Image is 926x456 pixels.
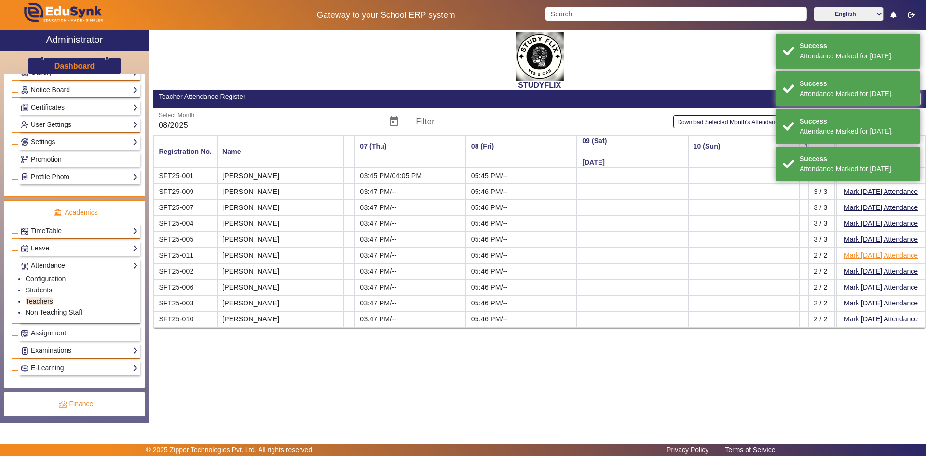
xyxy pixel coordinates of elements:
span: 05:46 PM/-- [471,251,508,259]
p: Academics [12,207,140,218]
h3: Dashboard [54,61,95,70]
div: Success [800,154,913,164]
mat-label: Select Month [159,112,195,119]
button: Mark [DATE] Attendance [843,297,919,309]
span: Promotion [31,155,62,163]
mat-cell: 3 / 3 [808,216,835,232]
mat-cell: 2 / 2 [808,295,835,311]
span: 05:45 PM/-- [471,172,508,180]
mat-header-cell: Registration No. [153,135,217,168]
span: 05:46 PM/-- [471,267,508,275]
button: Mark [DATE] Attendance [843,265,919,277]
span: 03:47 PM/-- [360,283,396,291]
mat-cell: SFT25-011 [153,248,217,263]
mat-cell: [PERSON_NAME] [217,263,344,279]
a: Promotion [21,154,138,165]
a: Non Teaching Staff [26,308,82,316]
span: 03:47 PM/-- [360,188,396,195]
mat-cell: SFT25-004 [153,216,217,232]
span: 03:47 PM/-- [360,204,396,211]
mat-cell: [PERSON_NAME] [217,232,344,248]
button: Mark [DATE] Attendance [843,218,919,230]
p: Finance [12,399,140,409]
th: 07 (Thu) [354,135,465,168]
a: Dashboard [54,61,95,71]
mat-cell: 2 / 2 [808,248,835,263]
a: Configuration [26,275,66,283]
span: 05:46 PM/-- [471,299,508,307]
div: Attendance Marked for Today. [800,51,913,61]
img: Assignments.png [21,330,28,337]
span: 05:46 PM/-- [471,283,508,291]
a: Teachers [26,297,53,305]
button: Mark [DATE] Attendance [843,249,919,262]
mat-cell: SFT25-010 [153,311,217,327]
h2: Administrator [46,34,103,45]
mat-cell: SFT25-002 [153,263,217,279]
a: Privacy Policy [662,443,713,456]
h2: STUDYFLIX [153,81,926,90]
div: Teacher Attendance Register [159,92,534,102]
button: Mark [DATE] Attendance [843,234,919,246]
div: Attendance Marked for Today. [800,89,913,99]
span: 03:47 PM/-- [360,235,396,243]
mat-cell: 3 / 3 [808,184,835,200]
th: 08 (Fri) [466,135,577,168]
img: 71dce94a-bed6-4ff3-a9ed-96170f5a9cb7 [516,32,564,81]
span: 05:46 PM/-- [471,204,508,211]
div: Success [800,116,913,126]
span: 03:47 PM/-- [360,299,396,307]
mat-cell: [PERSON_NAME] [217,295,344,311]
span: 03:47 PM/-- [360,220,396,227]
mat-cell: 2 / 2 [808,311,835,327]
div: Attendance Marked for Today. [800,126,913,137]
mat-cell: [PERSON_NAME] [217,311,344,327]
th: 09 (Sat) [DATE] [577,135,688,168]
h5: Gateway to your School ERP system [237,10,535,20]
span: Assignment [31,329,66,337]
input: Search [545,7,806,21]
img: finance.png [58,400,67,409]
mat-cell: [PERSON_NAME] [217,184,344,200]
button: Mark [DATE] Attendance [843,281,919,293]
mat-cell: 2 / 2 [808,263,835,279]
span: 05:46 PM/-- [471,188,508,195]
div: Success [800,79,913,89]
mat-cell: [PERSON_NAME] [PERSON_NAME] [217,327,344,343]
p: © 2025 Zipper Technologies Pvt. Ltd. All rights reserved. [146,445,314,455]
div: Success [800,41,913,51]
mat-header-cell: Name [217,135,344,168]
span: 05:46 PM/-- [471,220,508,227]
span: 05:46 PM/-- [471,235,508,243]
span: 03:47 PM/-- [360,267,396,275]
mat-cell: SFT25-008 [153,327,217,343]
span: 03:47 PM/-- [360,251,396,259]
button: Download Selected Month's Attendance [673,115,785,128]
mat-cell: SFT25-001 [153,168,217,184]
span: 05:46 PM/-- [471,315,508,323]
button: Open calendar [382,110,406,133]
mat-cell: 2 / 2 [808,279,835,295]
mat-cell: [PERSON_NAME] [217,248,344,263]
a: Terms of Service [720,443,780,456]
mat-cell: [PERSON_NAME] [217,200,344,216]
img: academic.png [54,208,62,217]
mat-cell: 3 / 3 [808,232,835,248]
mat-cell: SFT25-007 [153,200,217,216]
th: 10 (Sun) [688,135,799,168]
mat-cell: SFT25-005 [153,232,217,248]
mat-cell: SFT25-003 [153,295,217,311]
mat-cell: SFT25-009 [153,184,217,200]
a: Students [26,286,52,294]
button: Mark [DATE] Attendance [843,313,919,325]
a: Assignment [21,328,138,339]
div: Attendance Marked for Today. [800,164,913,174]
mat-cell: SFT25-006 [153,279,217,295]
mat-label: Filter [416,117,435,125]
img: Branchoperations.png [21,156,28,163]
span: 03:45 PM/04:05 PM [360,172,422,180]
mat-cell: [PERSON_NAME] [217,279,344,295]
a: Administrator [0,30,149,51]
mat-cell: [PERSON_NAME] [217,216,344,232]
span: 03:47 PM/-- [360,315,396,323]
